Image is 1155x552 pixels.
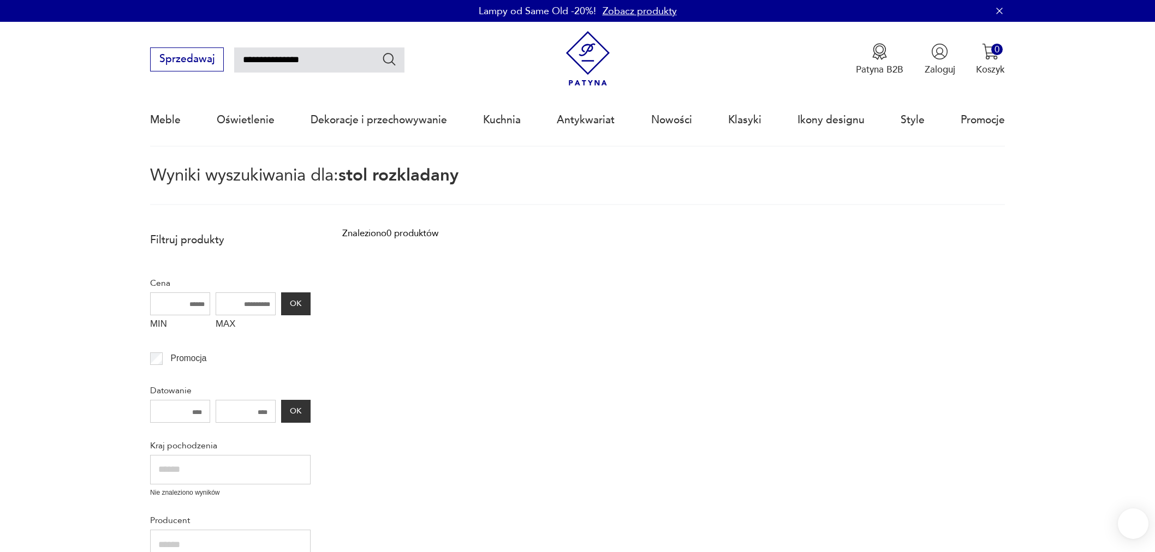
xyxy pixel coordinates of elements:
[150,276,311,290] p: Cena
[961,95,1005,145] a: Promocje
[479,4,596,18] p: Lampy od Same Old -20%!
[901,95,925,145] a: Style
[991,44,1003,55] div: 0
[150,513,311,527] p: Producent
[856,43,903,76] button: Patyna B2B
[976,63,1005,76] p: Koszyk
[925,63,955,76] p: Zaloguj
[871,43,888,60] img: Ikona medalu
[651,95,692,145] a: Nowości
[976,43,1005,76] button: 0Koszyk
[150,315,210,336] label: MIN
[797,95,865,145] a: Ikony designu
[931,43,948,60] img: Ikonka użytkownika
[856,43,903,76] a: Ikona medaluPatyna B2B
[561,31,616,86] img: Patyna - sklep z meblami i dekoracjami vintage
[342,226,438,241] div: Znaleziono 0 produktów
[150,488,311,498] p: Nie znaleziono wyników
[728,95,761,145] a: Klasyki
[150,383,311,398] p: Datowanie
[281,400,311,423] button: OK
[925,43,955,76] button: Zaloguj
[216,315,276,336] label: MAX
[557,95,615,145] a: Antykwariat
[150,233,311,247] p: Filtruj produkty
[150,95,181,145] a: Meble
[150,167,1005,205] p: Wyniki wyszukiwania dla:
[150,56,224,64] a: Sprzedawaj
[856,63,903,76] p: Patyna B2B
[1118,508,1148,539] iframe: Smartsupp widget button
[150,47,224,71] button: Sprzedawaj
[603,4,677,18] a: Zobacz produkty
[150,439,311,453] p: Kraj pochodzenia
[311,95,447,145] a: Dekoracje i przechowywanie
[281,292,311,315] button: OK
[171,351,207,365] p: Promocja
[982,43,999,60] img: Ikona koszyka
[483,95,521,145] a: Kuchnia
[382,51,397,67] button: Szukaj
[338,164,459,187] span: stol rozkladany
[217,95,275,145] a: Oświetlenie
